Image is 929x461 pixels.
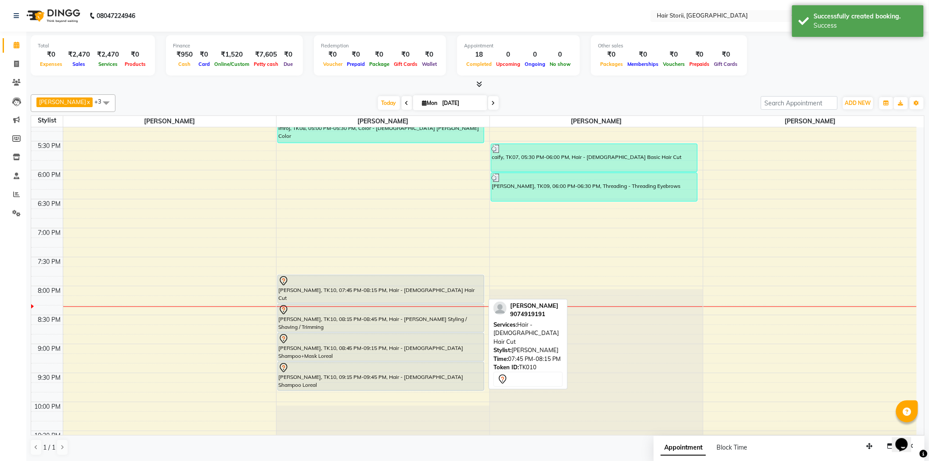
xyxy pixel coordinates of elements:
span: [PERSON_NAME] [277,116,490,127]
div: 9074919191 [510,310,558,319]
div: TK010 [493,363,563,372]
div: 10:00 PM [33,402,63,411]
span: Mon [420,100,440,106]
div: ₹0 [122,50,148,60]
span: Gift Cards [712,61,740,67]
div: 6:30 PM [36,199,63,209]
span: Package [367,61,392,67]
div: 07:45 PM-08:15 PM [493,355,563,364]
span: 1 / 1 [43,443,55,452]
span: Wallet [420,61,439,67]
div: ₹2,470 [65,50,94,60]
div: 0 [494,50,522,60]
span: Prepaids [687,61,712,67]
span: Prepaid [345,61,367,67]
span: Token ID: [493,364,519,371]
div: Appointment [464,42,573,50]
span: Sales [71,61,88,67]
div: [PERSON_NAME], TK10, 08:45 PM-09:15 PM, Hair - [DEMOGRAPHIC_DATA] Shampoo+Mask Loreal [278,333,484,361]
div: [PERSON_NAME], TK10, 09:15 PM-09:45 PM, Hair - [DEMOGRAPHIC_DATA] Shampoo Loreal [278,362,484,390]
span: Card [196,61,212,67]
div: 7:00 PM [36,228,63,238]
span: Gift Cards [392,61,420,67]
span: Online/Custom [212,61,252,67]
span: Petty cash [252,61,281,67]
div: 8:00 PM [36,286,63,295]
img: logo [22,4,83,28]
div: ₹0 [598,50,625,60]
div: [PERSON_NAME], TK10, 07:45 PM-08:15 PM, Hair - [DEMOGRAPHIC_DATA] Hair Cut [278,275,484,303]
div: 5:30 PM [36,141,63,151]
span: No show [547,61,573,67]
div: [PERSON_NAME], TK09, 06:00 PM-06:30 PM, Threading - Threading Eyebrows [491,173,697,201]
span: Vouchers [661,61,687,67]
span: Appointment [661,440,706,456]
span: Packages [598,61,625,67]
span: [PERSON_NAME] [510,302,558,309]
img: profile [493,302,507,315]
div: 9:00 PM [36,344,63,353]
div: caify, TK07, 05:30 PM-06:00 PM, Hair - [DEMOGRAPHIC_DATA] Basic Hair Cut [491,144,697,172]
span: ADD NEW [845,100,871,106]
span: [PERSON_NAME] [63,116,276,127]
span: +3 [94,98,108,105]
div: 0 [547,50,573,60]
span: Due [281,61,295,67]
div: Total [38,42,148,50]
div: ₹7,605 [252,50,281,60]
div: 7:30 PM [36,257,63,267]
div: ₹0 [712,50,740,60]
iframe: chat widget [892,426,920,452]
span: Completed [464,61,494,67]
div: 18 [464,50,494,60]
div: 0 [522,50,547,60]
input: Search Appointment [761,96,838,110]
div: Imroj, TK08, 05:00 PM-05:30 PM, Color - [DEMOGRAPHIC_DATA] [PERSON_NAME] Color [278,115,484,143]
span: Upcoming [494,61,522,67]
span: [PERSON_NAME] [490,116,703,127]
div: 8:30 PM [36,315,63,324]
span: Stylist: [493,346,511,353]
div: ₹1,520 [212,50,252,60]
div: ₹0 [625,50,661,60]
button: ADD NEW [843,97,873,109]
div: [PERSON_NAME] [493,346,563,355]
div: Stylist [31,116,63,125]
span: Ongoing [522,61,547,67]
div: ₹0 [420,50,439,60]
div: 10:30 PM [33,431,63,440]
span: Today [378,96,400,110]
span: Cash [176,61,193,67]
span: Services [96,61,120,67]
span: [PERSON_NAME] [703,116,917,127]
span: [PERSON_NAME] [39,98,86,105]
div: ₹0 [687,50,712,60]
span: Memberships [625,61,661,67]
div: ₹0 [321,50,345,60]
span: Hair - [DEMOGRAPHIC_DATA] Hair Cut [493,321,559,345]
span: Products [122,61,148,67]
div: Other sales [598,42,740,50]
div: ₹0 [392,50,420,60]
div: Success [814,21,917,30]
b: 08047224946 [97,4,135,28]
div: Finance [173,42,296,50]
span: Block Time [717,443,747,451]
div: [PERSON_NAME], TK10, 08:15 PM-08:45 PM, Hair - [PERSON_NAME] Styling / Shaving / Trimming [278,304,484,332]
div: ₹2,470 [94,50,122,60]
div: ₹0 [196,50,212,60]
div: ₹0 [367,50,392,60]
div: ₹0 [281,50,296,60]
div: ₹950 [173,50,196,60]
a: x [86,98,90,105]
div: Redemption [321,42,439,50]
span: Time: [493,355,508,362]
div: 9:30 PM [36,373,63,382]
span: Services: [493,321,517,328]
input: 2025-09-01 [440,97,484,110]
div: ₹0 [345,50,367,60]
div: ₹0 [38,50,65,60]
div: 6:00 PM [36,170,63,180]
span: Voucher [321,61,345,67]
div: Successfully created booking. [814,12,917,21]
